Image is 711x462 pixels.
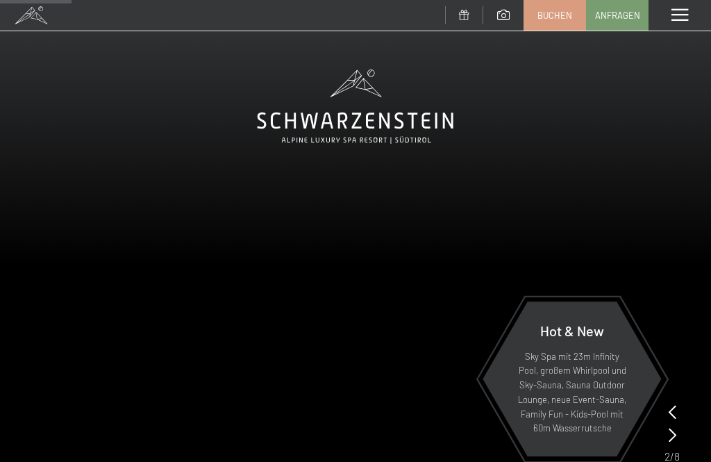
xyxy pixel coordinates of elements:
a: Buchen [524,1,585,30]
p: Sky Spa mit 23m Infinity Pool, großem Whirlpool und Sky-Sauna, Sauna Outdoor Lounge, neue Event-S... [517,349,628,436]
span: Buchen [537,9,572,22]
span: Anfragen [595,9,640,22]
a: Hot & New Sky Spa mit 23m Infinity Pool, großem Whirlpool und Sky-Sauna, Sauna Outdoor Lounge, ne... [482,301,662,457]
a: Anfragen [587,1,648,30]
span: Hot & New [540,322,604,339]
